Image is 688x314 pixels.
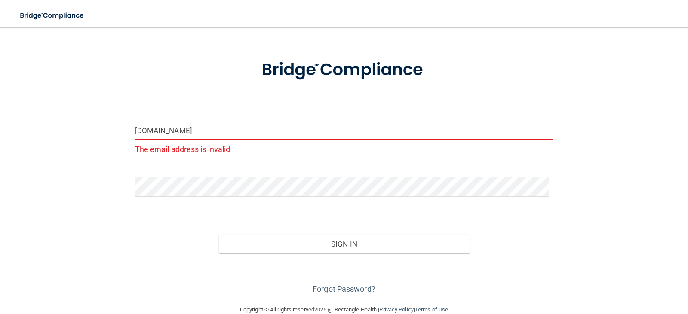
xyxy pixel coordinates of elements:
[13,7,92,24] img: bridge_compliance_login_screen.278c3ca4.svg
[379,306,413,313] a: Privacy Policy
[415,306,448,313] a: Terms of Use
[135,142,553,156] p: The email address is invalid
[244,48,444,92] img: bridge_compliance_login_screen.278c3ca4.svg
[218,235,470,253] button: Sign In
[135,121,553,140] input: Email
[313,284,375,293] a: Forgot Password?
